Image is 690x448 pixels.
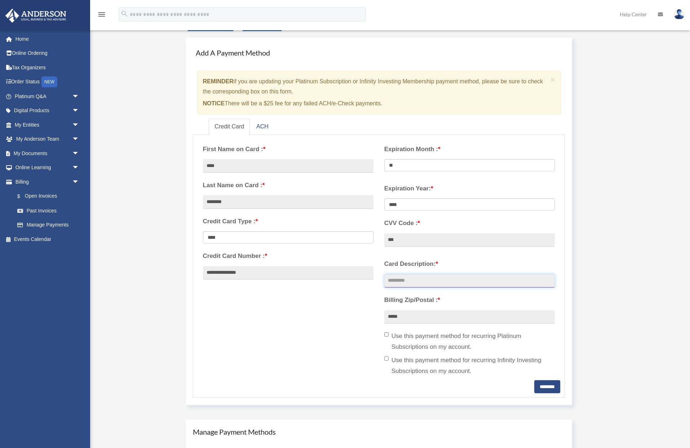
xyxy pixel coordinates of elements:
a: Platinum Q&Aarrow_drop_down [5,89,90,104]
a: My Entitiesarrow_drop_down [5,118,90,132]
input: Use this payment method for recurring Platinum Subscriptions on my account. [384,332,389,337]
a: Past Invoices [10,203,90,218]
span: $ [21,192,25,201]
span: arrow_drop_down [72,104,87,118]
label: CVV Code : [384,218,555,229]
a: menu [97,13,106,19]
a: Manage Payments [10,218,87,232]
label: Use this payment method for recurring Infinity Investing Subscriptions on my account. [384,355,555,377]
label: Credit Card Type : [203,216,373,227]
a: Digital Productsarrow_drop_down [5,104,90,118]
a: Tax Organizers [5,60,90,75]
p: There will be a $25 fee for any failed ACH/e-Check payments. [203,98,548,109]
a: Online Ordering [5,46,90,61]
button: Close [550,76,555,83]
span: arrow_drop_down [72,146,87,161]
span: arrow_drop_down [72,175,87,189]
label: Billing Zip/Postal : [384,295,555,306]
a: Events Calendar [5,232,90,246]
strong: REMINDER [203,78,234,84]
img: User Pic [674,9,685,19]
a: Home [5,32,90,46]
label: Expiration Month : [384,144,555,155]
img: Anderson Advisors Platinum Portal [3,9,68,23]
input: Use this payment method for recurring Infinity Investing Subscriptions on my account. [384,356,389,361]
label: Expiration Year: [384,183,555,194]
div: NEW [41,76,57,87]
h4: Add A Payment Method [193,45,565,61]
a: ACH [251,119,274,135]
a: Billingarrow_drop_down [5,175,90,189]
div: if you are updating your Platinum Subscription or Infinity Investing Membership payment method, p... [197,71,561,114]
label: Use this payment method for recurring Platinum Subscriptions on my account. [384,331,555,352]
span: arrow_drop_down [72,118,87,132]
a: My Anderson Teamarrow_drop_down [5,132,90,146]
a: Online Learningarrow_drop_down [5,161,90,175]
span: arrow_drop_down [72,132,87,147]
a: $Open Invoices [10,189,90,204]
i: menu [97,10,106,19]
a: My Documentsarrow_drop_down [5,146,90,161]
span: arrow_drop_down [72,89,87,104]
span: arrow_drop_down [72,161,87,175]
i: search [120,10,128,18]
label: Card Description: [384,259,555,269]
label: Last Name on Card : [203,180,373,191]
a: Order StatusNEW [5,75,90,89]
label: Credit Card Number : [203,251,373,262]
strong: NOTICE [203,100,225,106]
label: First Name on Card : [203,144,373,155]
a: Credit Card [209,119,250,135]
span: × [550,75,555,84]
h4: Manage Payment Methods [193,427,565,437]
